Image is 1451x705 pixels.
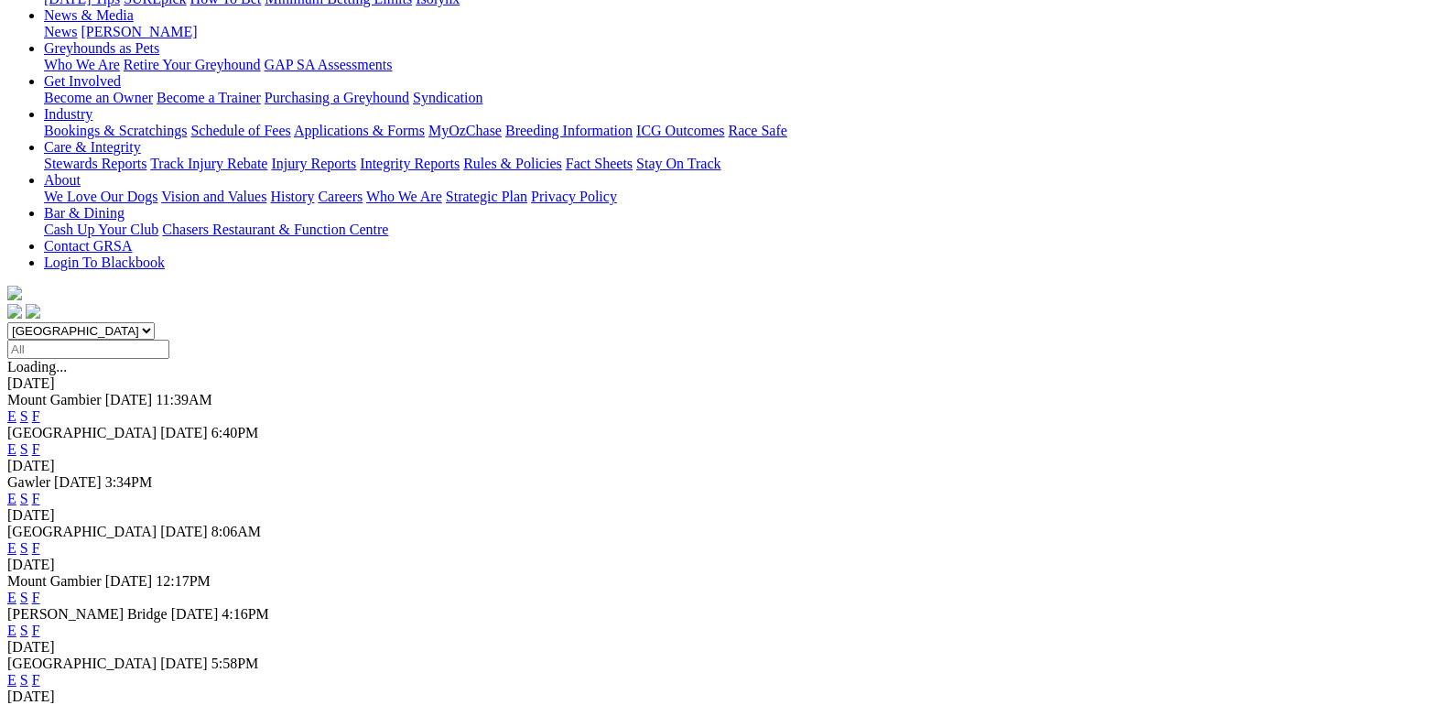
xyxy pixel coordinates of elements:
span: Loading... [7,359,67,374]
a: GAP SA Assessments [265,57,393,72]
a: E [7,590,16,605]
a: We Love Our Dogs [44,189,157,204]
img: logo-grsa-white.png [7,286,22,300]
a: Cash Up Your Club [44,222,158,237]
a: Who We Are [366,189,442,204]
a: History [270,189,314,204]
a: F [32,408,40,424]
div: [DATE] [7,689,1444,705]
a: Chasers Restaurant & Function Centre [162,222,388,237]
a: Integrity Reports [360,156,460,171]
a: F [32,540,40,556]
span: [GEOGRAPHIC_DATA] [7,524,157,539]
div: About [44,189,1444,205]
span: [GEOGRAPHIC_DATA] [7,425,157,440]
a: S [20,590,28,605]
span: [DATE] [160,656,208,671]
a: Login To Blackbook [44,255,165,270]
div: Get Involved [44,90,1444,106]
span: Mount Gambier [7,392,102,407]
div: Greyhounds as Pets [44,57,1444,73]
span: [DATE] [54,474,102,490]
div: [DATE] [7,375,1444,392]
a: Become a Trainer [157,90,261,105]
a: E [7,623,16,638]
a: E [7,408,16,424]
a: Applications & Forms [294,123,425,138]
a: Contact GRSA [44,238,132,254]
a: Greyhounds as Pets [44,40,159,56]
span: [GEOGRAPHIC_DATA] [7,656,157,671]
a: Stay On Track [636,156,720,171]
a: Vision and Values [161,189,266,204]
a: News [44,24,77,39]
a: F [32,623,40,638]
img: facebook.svg [7,304,22,319]
a: Rules & Policies [463,156,562,171]
a: Careers [318,189,363,204]
div: Care & Integrity [44,156,1444,172]
a: Become an Owner [44,90,153,105]
a: S [20,441,28,457]
a: Retire Your Greyhound [124,57,261,72]
span: Gawler [7,474,50,490]
a: Fact Sheets [566,156,633,171]
span: 12:17PM [156,573,211,589]
span: 3:34PM [105,474,153,490]
div: Bar & Dining [44,222,1444,238]
img: twitter.svg [26,304,40,319]
span: 5:58PM [211,656,259,671]
span: 8:06AM [211,524,261,539]
span: [DATE] [160,524,208,539]
a: About [44,172,81,188]
span: Mount Gambier [7,573,102,589]
span: [DATE] [160,425,208,440]
div: Industry [44,123,1444,139]
a: Purchasing a Greyhound [265,90,409,105]
input: Select date [7,340,169,359]
a: Bar & Dining [44,205,125,221]
div: [DATE] [7,507,1444,524]
a: Industry [44,106,92,122]
a: E [7,672,16,688]
a: Track Injury Rebate [150,156,267,171]
a: Who We Are [44,57,120,72]
a: S [20,672,28,688]
a: Get Involved [44,73,121,89]
a: Bookings & Scratchings [44,123,187,138]
a: Injury Reports [271,156,356,171]
a: S [20,540,28,556]
a: Syndication [413,90,482,105]
div: News & Media [44,24,1444,40]
a: F [32,672,40,688]
a: Stewards Reports [44,156,146,171]
a: E [7,491,16,506]
a: Breeding Information [505,123,633,138]
a: Privacy Policy [531,189,617,204]
a: ICG Outcomes [636,123,724,138]
span: 4:16PM [222,606,269,622]
div: [DATE] [7,458,1444,474]
a: F [32,590,40,605]
a: Race Safe [728,123,786,138]
a: MyOzChase [428,123,502,138]
span: [DATE] [171,606,219,622]
a: Strategic Plan [446,189,527,204]
span: 11:39AM [156,392,212,407]
a: E [7,540,16,556]
a: S [20,491,28,506]
a: F [32,491,40,506]
a: S [20,408,28,424]
div: [DATE] [7,557,1444,573]
span: 6:40PM [211,425,259,440]
span: [PERSON_NAME] Bridge [7,606,168,622]
a: News & Media [44,7,134,23]
span: [DATE] [105,392,153,407]
span: [DATE] [105,573,153,589]
a: [PERSON_NAME] [81,24,197,39]
a: Schedule of Fees [190,123,290,138]
a: Care & Integrity [44,139,141,155]
a: S [20,623,28,638]
a: E [7,441,16,457]
div: [DATE] [7,639,1444,656]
